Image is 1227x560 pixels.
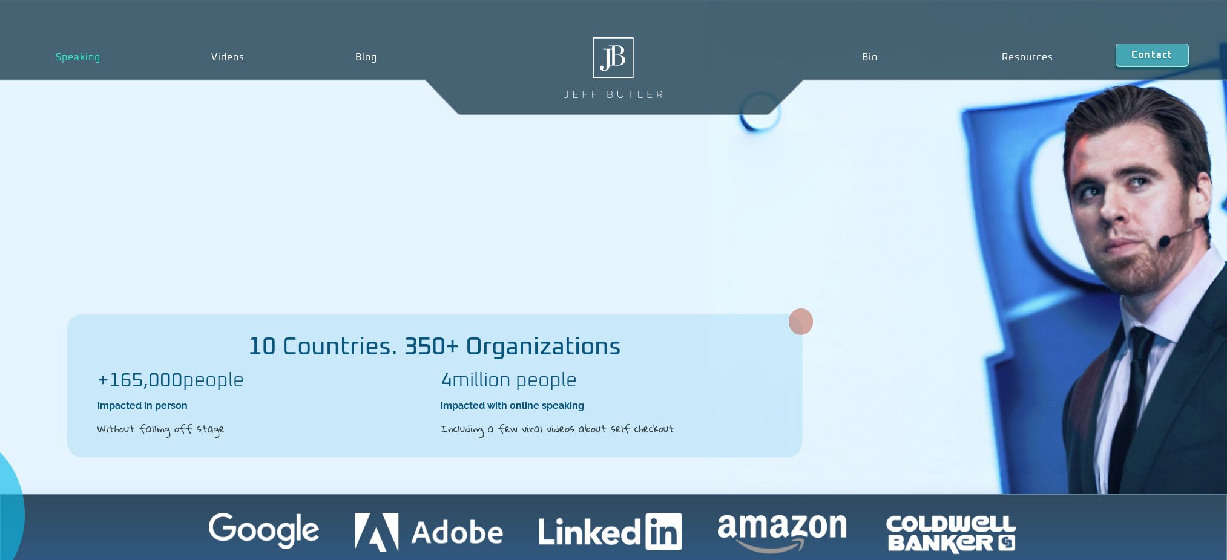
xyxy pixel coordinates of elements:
a: Videos [156,44,300,71]
a: Bio [800,44,939,71]
nav: Menu [800,44,1116,71]
a: Resources [940,44,1116,71]
a: Contact [1116,44,1188,67]
h2: Without falling off stage [97,421,429,437]
b: 4 [441,371,452,391]
h2: million people [441,371,772,391]
h2: people [97,371,429,391]
h2: Including a few viral videos about self checkout [441,421,772,437]
b: +165,000 [97,371,183,391]
a: Blog [300,44,433,71]
h2: impacted with online speaking [441,399,772,412]
h2: 10 Countries. 350+ Organizations [67,335,802,359]
h2: impacted in person [97,399,429,412]
span: Contact [1131,50,1173,60]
